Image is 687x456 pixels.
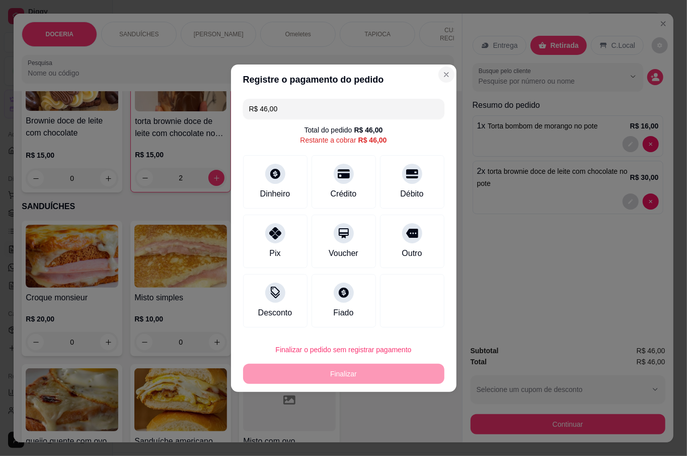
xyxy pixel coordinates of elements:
[333,307,353,319] div: Fiado
[358,135,387,145] div: R$ 46,00
[269,247,280,259] div: Pix
[331,188,357,200] div: Crédito
[400,188,423,200] div: Débito
[438,67,454,83] button: Close
[402,247,422,259] div: Outro
[249,99,438,119] input: Ex.: hambúrguer de cordeiro
[329,247,358,259] div: Voucher
[354,125,383,135] div: R$ 46,00
[304,125,383,135] div: Total do pedido
[260,188,290,200] div: Dinheiro
[243,340,444,360] button: Finalizar o pedido sem registrar pagamento
[300,135,387,145] div: Restante a cobrar
[258,307,292,319] div: Desconto
[231,64,456,95] header: Registre o pagamento do pedido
